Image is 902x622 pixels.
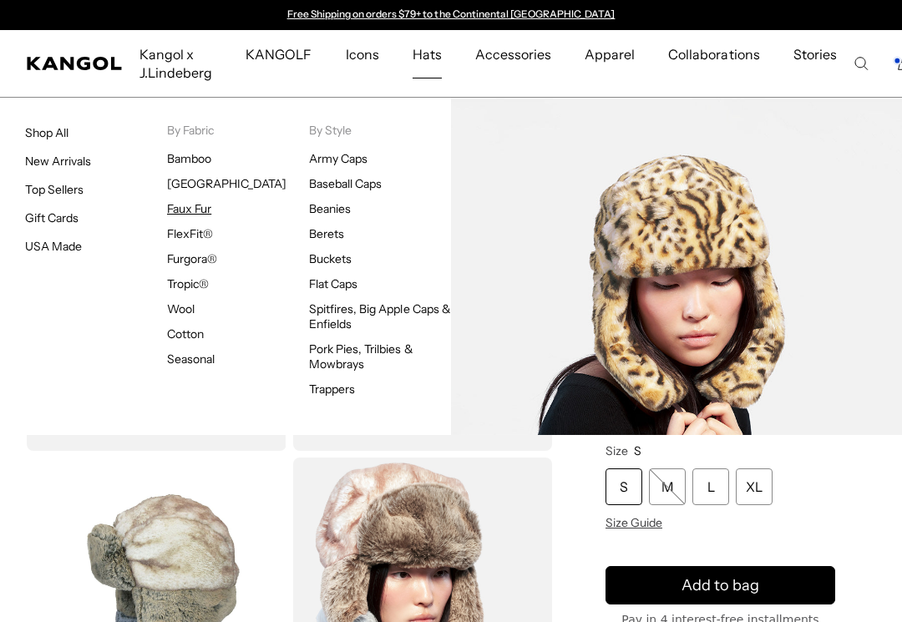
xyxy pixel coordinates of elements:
a: FlexFit® [167,226,213,241]
a: Berets [309,226,344,241]
a: Furgora® [167,251,217,266]
a: Flat Caps [309,276,357,291]
a: Baseball Caps [309,176,382,191]
div: M [649,468,686,505]
a: Gift Cards [25,210,79,225]
a: Wool [167,301,195,316]
a: USA Made [25,239,82,254]
a: Buckets [309,251,352,266]
p: By Fabric [167,123,309,138]
span: Accessories [475,30,551,78]
slideshow-component: Announcement bar [279,8,623,22]
a: Collaborations [651,30,776,78]
div: 1 of 2 [279,8,623,22]
a: Spitfires, Big Apple Caps & Enfields [309,301,451,331]
a: Cotton [167,326,204,341]
a: Free Shipping on orders $79+ to the Continental [GEOGRAPHIC_DATA] [287,8,616,20]
a: Kangol [27,57,123,70]
a: Bamboo [167,151,211,166]
p: By Style [309,123,451,138]
a: Faux Fur [167,201,211,216]
a: Trappers [309,382,355,397]
span: Stories [793,30,837,97]
div: S [606,468,642,505]
a: [GEOGRAPHIC_DATA] [167,176,286,191]
span: Size [606,443,628,458]
a: Tropic® [167,276,209,291]
a: Accessories [459,30,568,78]
a: Top Sellers [25,182,84,197]
div: Announcement [279,8,623,22]
a: Stories [777,30,854,97]
a: Apparel [568,30,651,78]
a: KANGOLF [229,30,328,78]
span: Collaborations [668,30,759,78]
a: Hats [396,30,459,78]
img: Faux_Fur.jpg [451,98,902,435]
span: S [634,443,641,458]
button: Add to bag [606,566,835,604]
div: L [692,468,729,505]
a: Icons [329,30,396,78]
summary: Search here [854,56,869,71]
a: Beanies [309,201,351,216]
span: KANGOLF [246,30,312,78]
a: Pork Pies, Trilbies & Mowbrays [309,341,413,372]
span: Apparel [585,30,635,78]
span: Icons [346,30,379,78]
a: Kangol x J.Lindeberg [123,30,229,97]
span: Hats [413,30,442,78]
div: XL [736,468,773,505]
span: Add to bag [682,574,759,597]
span: Size Guide [606,515,662,530]
a: New Arrivals [25,154,91,169]
a: Shop All [25,125,68,140]
a: Army Caps [309,151,367,166]
span: Kangol x J.Lindeberg [139,30,212,97]
a: Seasonal [167,351,215,367]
